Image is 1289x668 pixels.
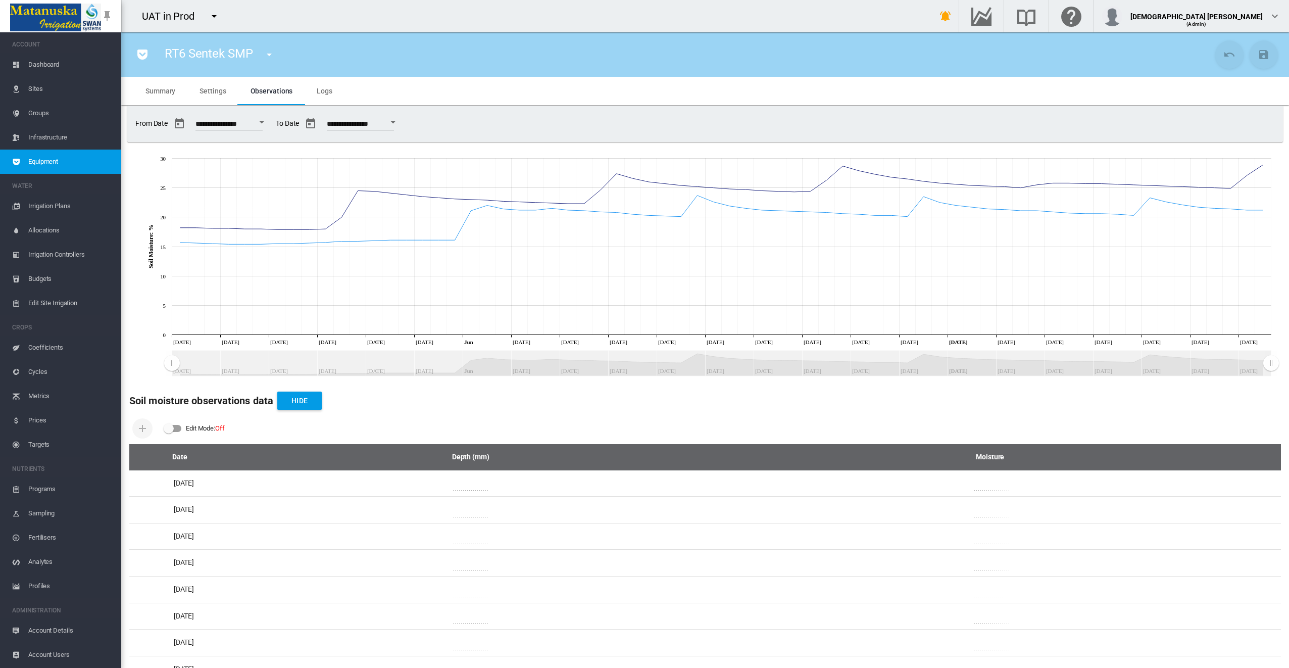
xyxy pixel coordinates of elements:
[163,351,181,376] g: Zoom chart using cursor arrows
[174,585,194,593] span: [DATE]
[1192,339,1209,345] tspan: [DATE]
[28,526,113,550] span: Fertilisers
[1046,339,1064,345] tspan: [DATE]
[174,558,194,566] span: [DATE]
[12,602,113,618] span: ADMINISTRATION
[28,408,113,433] span: Prices
[101,10,113,22] md-icon: icon-pin
[145,87,175,95] span: Summary
[949,339,967,345] tspan: [DATE]
[230,444,711,470] th: Depth (mm)
[169,114,189,134] button: md-calendar
[707,339,724,345] tspan: [DATE]
[1143,339,1161,345] tspan: [DATE]
[1102,6,1122,26] img: profile.jpg
[12,36,113,53] span: ACCOUNT
[142,9,204,23] div: UAT in Prod
[173,339,191,345] tspan: [DATE]
[416,339,433,345] tspan: [DATE]
[804,339,821,345] tspan: [DATE]
[28,574,113,598] span: Profiles
[1223,49,1235,61] md-icon: icon-undo
[160,214,166,220] tspan: 20
[160,156,166,162] tspan: 30
[174,505,194,513] span: [DATE]
[28,101,113,125] span: Groups
[28,77,113,101] span: Sites
[1258,49,1270,61] md-icon: icon-content-save
[215,424,225,432] span: Off
[28,194,113,218] span: Irrigation Plans
[135,114,268,134] span: From Date
[251,87,293,95] span: Observations
[384,113,402,131] button: Open calendar
[28,243,113,267] span: Irrigation Controllers
[163,332,166,338] tspan: 0
[28,501,113,526] span: Sampling
[28,477,113,501] span: Programs
[1262,351,1280,376] g: Zoom chart using cursor arrows
[270,339,288,345] tspan: [DATE]
[1250,40,1278,69] button: Save Changes
[276,114,399,134] span: To Date
[319,339,336,345] tspan: [DATE]
[1186,21,1206,27] span: (Admin)
[132,44,153,65] button: icon-pocket
[1215,40,1244,69] button: Cancel Changes
[28,218,113,243] span: Allocations
[200,87,226,95] span: Settings
[28,433,113,457] span: Targets
[998,339,1015,345] tspan: [DATE]
[969,10,994,22] md-icon: Go to the Data Hub
[28,643,113,667] span: Account Users
[464,339,473,345] tspan: Jun
[901,339,918,345] tspan: [DATE]
[129,444,230,470] th: Date
[160,244,166,250] tspan: 15
[1240,339,1258,345] tspan: [DATE]
[186,421,225,436] div: Edit Mode:
[610,339,627,345] tspan: [DATE]
[755,339,773,345] tspan: [DATE]
[317,87,332,95] span: Logs
[1095,339,1112,345] tspan: [DATE]
[253,113,271,131] button: Open calendar
[658,339,676,345] tspan: [DATE]
[1269,10,1281,22] md-icon: icon-chevron-down
[174,479,194,487] span: [DATE]
[711,444,1281,470] th: Moisture
[163,303,166,309] tspan: 5
[561,339,579,345] tspan: [DATE]
[12,178,113,194] span: WATER
[1059,10,1083,22] md-icon: Click here for help
[852,339,870,345] tspan: [DATE]
[10,4,101,31] img: Matanuska_LOGO.png
[1130,8,1263,18] div: [DEMOGRAPHIC_DATA] [PERSON_NAME]
[174,532,194,540] span: [DATE]
[277,392,322,410] button: Hide
[28,360,113,384] span: Cycles
[222,339,239,345] tspan: [DATE]
[28,267,113,291] span: Budgets
[367,339,385,345] tspan: [DATE]
[129,395,273,407] b: Soil moisture observations data
[259,44,279,65] button: icon-menu-down
[935,6,956,26] button: icon-bell-ring
[136,422,148,435] md-icon: icon-plus
[513,339,530,345] tspan: [DATE]
[147,225,155,268] tspan: Soil Moisture: %
[160,185,166,191] tspan: 25
[28,384,113,408] span: Metrics
[301,114,321,134] button: md-calendar
[1014,10,1038,22] md-icon: Search the knowledge base
[164,421,225,436] md-switch: Edit Mode: Off
[165,46,253,61] span: RT6 Sentek SMP
[132,418,153,439] button: Add Soil Moisture Reading
[263,49,275,61] md-icon: icon-menu-down
[136,49,148,61] md-icon: icon-pocket
[28,550,113,574] span: Analytes
[28,53,113,77] span: Dashboard
[174,612,194,620] span: [DATE]
[28,336,113,360] span: Coefficients
[174,638,194,646] span: [DATE]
